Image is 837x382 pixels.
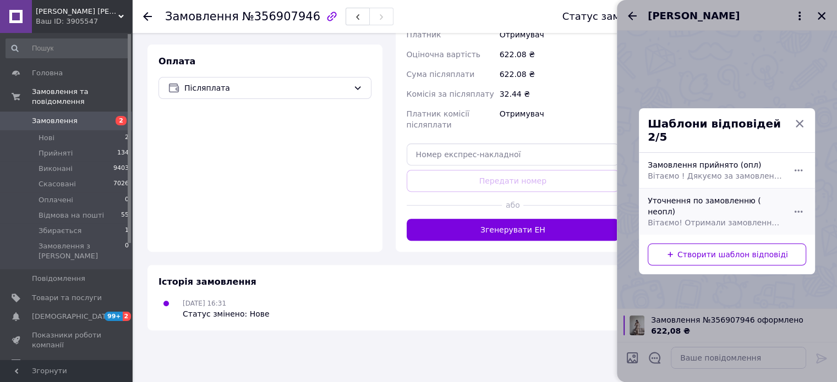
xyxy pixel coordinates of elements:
[125,133,129,143] span: 2
[125,195,129,205] span: 0
[36,7,118,16] span: Moore Moore - магазин одягу🛍️
[158,276,256,287] span: Історія замовлення
[648,243,806,265] button: Створити шаблон відповіді
[116,116,127,125] span: 2
[562,11,664,22] div: Статус замовлення
[32,68,63,78] span: Головна
[143,11,152,22] div: Повернутися назад
[183,300,226,307] span: [DATE] 16:31
[39,133,54,143] span: Нові
[502,200,523,211] span: або
[407,90,494,98] span: Комісія за післяплату
[32,87,132,107] span: Замовлення та повідомлення
[32,116,78,126] span: Замовлення
[117,148,129,158] span: 134
[125,226,129,236] span: 1
[407,219,620,241] button: Згенерувати ЕН
[497,45,621,64] div: 622.08 ₴
[36,16,132,26] div: Ваш ID: 3905547
[105,312,123,321] span: 99+
[32,330,102,350] span: Показники роботи компанії
[407,143,620,165] input: Номер експрес-накладної
[407,70,475,79] span: Сума післяплати
[32,293,102,303] span: Товари та послуги
[39,179,76,189] span: Скасовані
[407,30,441,39] span: Платник
[6,38,130,58] input: Пошук
[643,191,786,232] div: Уточнення по замовленню ( неопл)
[648,170,782,181] span: Вітаємо ! Дякуємо за замовлення Розмір - 44/46 Відправка від 1 до 5 днів, постараємось швидше (дн...
[32,359,61,369] span: Відгуки
[125,241,129,261] span: 0
[643,155,786,186] div: Замовлення прийнято (опл)
[497,64,621,84] div: 622.08 ₴
[39,211,104,220] span: Відмова на пошті
[497,104,621,135] div: Отримувач
[121,211,129,220] span: 55
[165,10,239,23] span: Замовлення
[39,226,81,236] span: Збирається
[113,179,129,189] span: 7026
[39,164,73,174] span: Виконані
[113,164,129,174] span: 9403
[407,109,469,129] span: Платник комісії післяплати
[184,82,349,94] span: Післяплата
[648,217,782,228] span: Вітаємо! Отримали замовлення на бежеву куртку, р. 42/46 Все вірно?
[39,195,73,205] span: Оплачені
[123,312,132,321] span: 2
[497,84,621,104] div: 32.44 ₴
[39,148,73,158] span: Прийняті
[158,56,195,67] span: Оплата
[32,312,113,322] span: [DEMOGRAPHIC_DATA]
[242,10,320,23] span: №356907946
[32,274,85,284] span: Повідомлення
[407,50,480,59] span: Оціночна вартість
[497,25,621,45] div: Отримувач
[39,241,125,261] span: Замовлення з [PERSON_NAME]
[183,308,270,319] div: Статус змінено: Нове
[648,117,793,143] span: Шаблони відповідей 2/5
